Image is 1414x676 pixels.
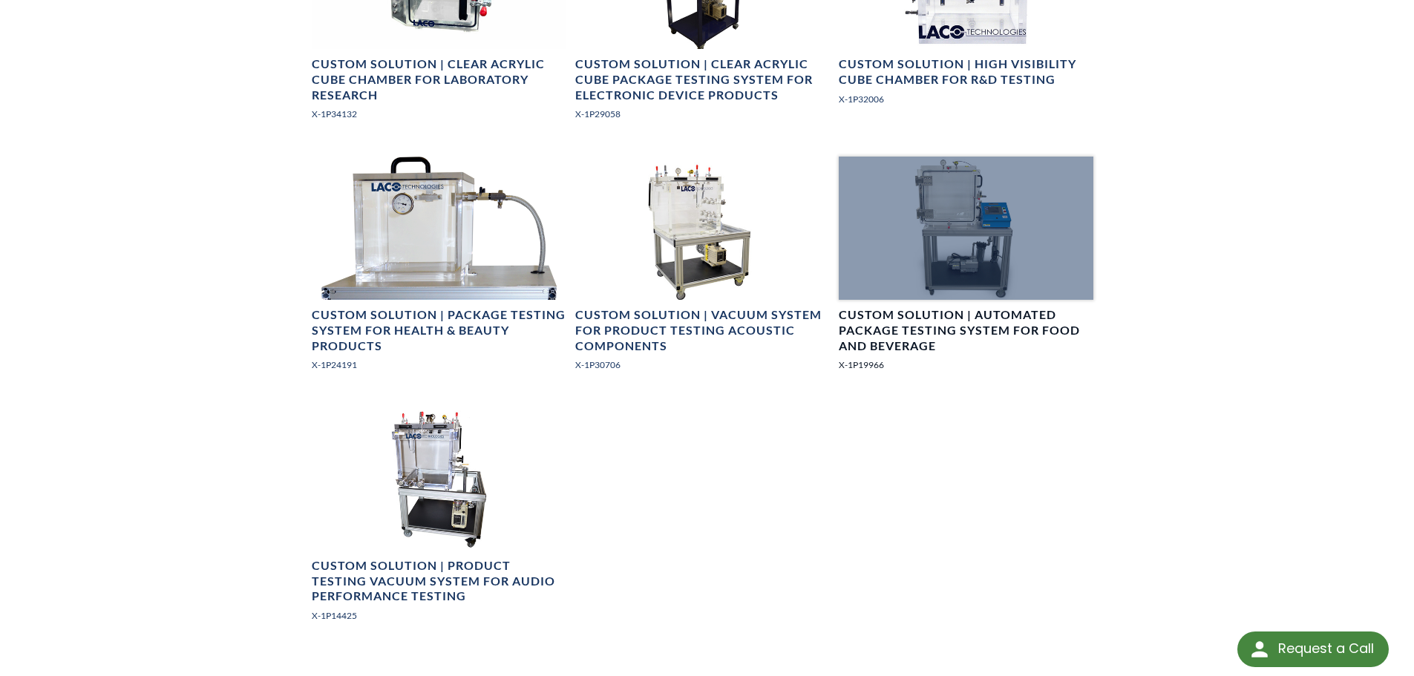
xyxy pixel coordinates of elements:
p: X-1P24191 [312,358,566,372]
h4: Custom Solution | Automated Package Testing System for Food and Beverage [839,307,1093,353]
p: X-1P32006 [839,92,1093,106]
h4: Custom Solution | Vacuum System for Product Testing Acoustic Components [575,307,830,353]
img: round button [1248,637,1271,661]
a: Package testing system for health and beauty productsCustom Solution | Package Testing System for... [312,157,566,384]
a: Cart-mounted product testing system with a vacuum pump and clear acrylic cube vacuum chamberCusto... [312,407,566,634]
p: X-1P29058 [575,107,830,121]
h4: Custom Solution | Clear Acrylic Cube Chamber for Laboratory Research [312,56,566,102]
h4: Custom Solution | Clear Acrylic Cube Package Testing System for Electronic Device Products [575,56,830,102]
h4: Custom Solution | High Visibility Cube Chamber for R&D Testing [839,56,1093,88]
p: X-1P30706 [575,358,830,372]
div: Request a Call [1237,631,1389,667]
p: X-1P34132 [312,107,566,121]
a: Clear Product Testing Vacuum SystemCustom Solution | Vacuum System for Product Testing Acoustic C... [575,157,830,384]
p: X-1P19966 [839,358,1093,372]
a: Automated Package Testing System for Food and Beverage on CartCustom Solution | Automated Package... [839,157,1093,384]
div: Request a Call [1278,631,1374,666]
h4: Custom Solution | Product Testing Vacuum System for Audio Performance Testing [312,558,566,604]
h4: Custom Solution | Package Testing System for Health & Beauty Products [312,307,566,353]
p: X-1P14425 [312,608,566,623]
